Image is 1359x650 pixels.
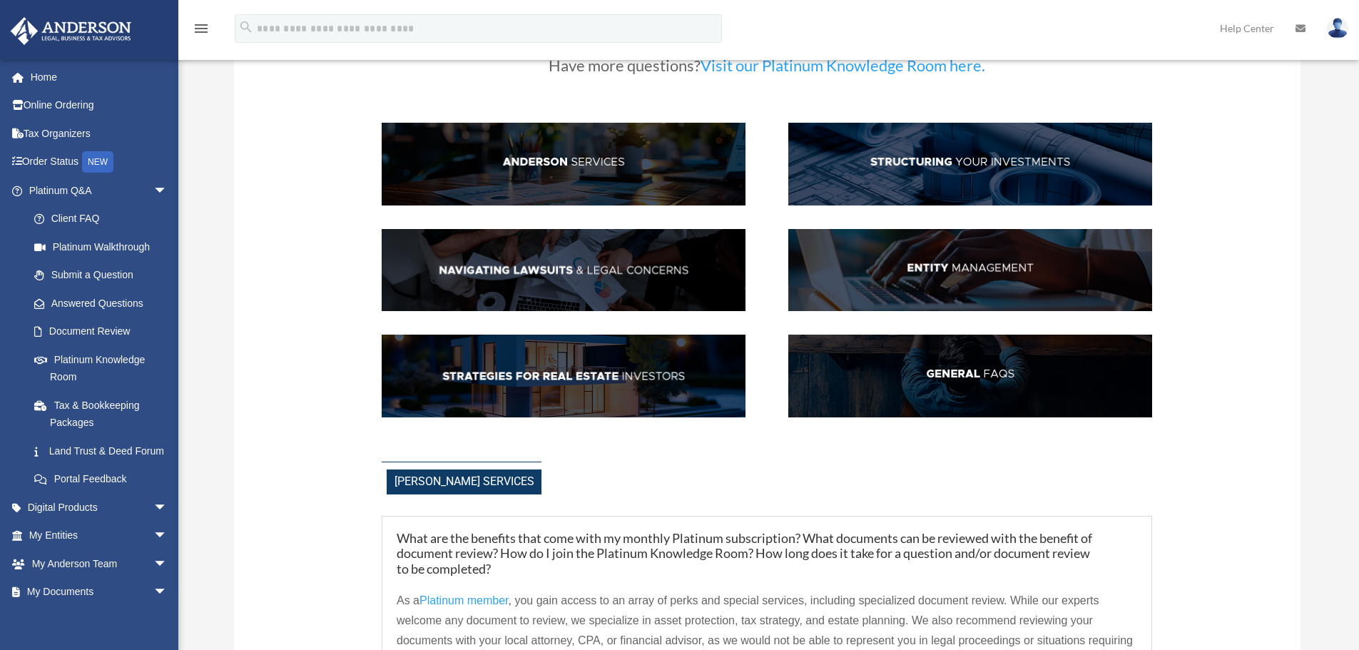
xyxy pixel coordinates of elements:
a: My Entitiesarrow_drop_down [10,522,189,550]
img: NavLaw_hdr [382,229,745,312]
a: Order StatusNEW [10,148,189,177]
div: NEW [82,151,113,173]
img: User Pic [1327,18,1348,39]
i: search [238,19,254,35]
span: arrow_drop_down [153,578,182,607]
a: Tax Organizers [10,119,189,148]
span: As a [397,594,419,606]
img: StructInv_hdr [788,123,1152,205]
span: arrow_drop_down [153,549,182,579]
a: Home [10,63,189,91]
img: GenFAQ_hdr [788,335,1152,417]
a: My Anderson Teamarrow_drop_down [10,549,189,578]
a: Answered Questions [20,289,189,318]
a: Platinum member [419,594,509,614]
img: EntManag_hdr [788,229,1152,312]
a: Portal Feedback [20,465,189,494]
span: arrow_drop_down [153,522,182,551]
span: [PERSON_NAME] Services [387,469,541,494]
span: arrow_drop_down [153,493,182,522]
a: Online Ordering [10,91,189,120]
a: Visit our Platinum Knowledge Room here. [701,56,985,82]
a: Land Trust & Deed Forum [20,437,189,465]
a: Document Review [20,318,189,346]
i: menu [193,20,210,37]
img: StratsRE_hdr [382,335,745,417]
a: Tax & Bookkeeping Packages [20,391,189,437]
img: Anderson Advisors Platinum Portal [6,17,136,45]
h5: What are the benefits that come with my monthly Platinum subscription? What documents can be revi... [397,531,1137,577]
a: Platinum Q&Aarrow_drop_down [10,176,189,205]
img: AndServ_hdr [382,123,745,205]
a: Submit a Question [20,261,189,290]
h3: Have more questions? [382,58,1152,81]
a: Client FAQ [20,205,182,233]
span: Platinum member [419,594,509,606]
a: Platinum Walkthrough [20,233,189,261]
a: menu [193,25,210,37]
span: arrow_drop_down [153,176,182,205]
a: My Documentsarrow_drop_down [10,578,189,606]
a: Platinum Knowledge Room [20,345,189,391]
a: Digital Productsarrow_drop_down [10,493,189,522]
